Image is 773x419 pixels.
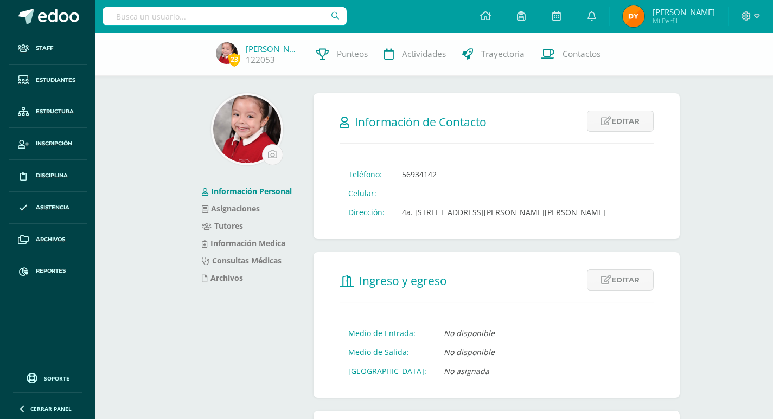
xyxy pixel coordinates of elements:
a: Actividades [376,33,454,76]
a: Estructura [9,96,87,128]
span: Disciplina [36,171,68,180]
span: Inscripción [36,139,72,148]
a: 122053 [246,54,275,66]
span: Cerrar panel [30,405,72,412]
a: Información Personal [202,186,292,196]
span: Actividades [402,48,446,60]
i: No asignada [444,366,489,376]
span: Reportes [36,267,66,275]
span: Mi Perfil [653,16,715,25]
i: No disponible [444,347,495,357]
a: Contactos [533,33,609,76]
a: Inscripción [9,128,87,160]
a: Soporte [13,370,82,385]
i: No disponible [444,328,495,338]
a: Archivos [9,224,87,256]
td: Medio de Salida: [340,343,435,362]
a: Consultas Médicas [202,255,282,266]
a: [PERSON_NAME] [246,43,300,54]
a: Trayectoria [454,33,533,76]
span: Punteos [337,48,368,60]
td: Teléfono: [340,165,393,184]
img: 95325903cc734a7ae15ee54121d4a3e8.png [216,42,238,64]
span: [PERSON_NAME] [653,7,715,17]
input: Busca un usuario... [103,7,347,25]
a: Asignaciones [202,203,260,214]
span: Archivos [36,235,65,244]
img: 7e80f3e198db4702b6a256d26c63d690.png [213,95,281,163]
span: Información de Contacto [355,114,487,130]
a: Información Medica [202,238,285,248]
a: Asistencia [9,192,87,224]
span: Contactos [563,48,600,60]
td: 4a. [STREET_ADDRESS][PERSON_NAME][PERSON_NAME] [393,203,614,222]
span: Trayectoria [481,48,525,60]
span: Ingreso y egreso [359,273,447,288]
a: Tutores [202,221,243,231]
td: Medio de Entrada: [340,324,435,343]
img: 037b6ea60564a67d0a4f148695f9261a.png [623,5,644,27]
span: Soporte [44,375,69,382]
a: Editar [587,269,654,291]
a: Estudiantes [9,65,87,96]
a: Reportes [9,255,87,287]
a: Editar [587,111,654,132]
a: Punteos [308,33,376,76]
a: Staff [9,33,87,65]
a: Archivos [202,273,243,283]
a: Disciplina [9,160,87,192]
td: Celular: [340,184,393,203]
span: Staff [36,44,53,53]
span: Asistencia [36,203,69,212]
td: 56934142 [393,165,614,184]
span: 23 [228,53,240,66]
td: [GEOGRAPHIC_DATA]: [340,362,435,381]
span: Estructura [36,107,74,116]
td: Dirección: [340,203,393,222]
span: Estudiantes [36,76,75,85]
